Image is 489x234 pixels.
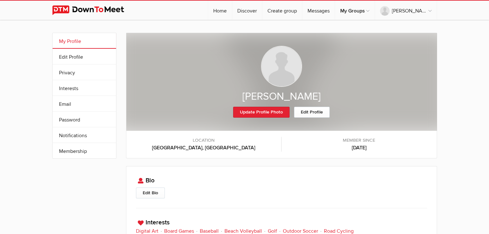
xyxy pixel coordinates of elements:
[53,112,116,127] a: Password
[208,1,232,20] a: Home
[335,1,375,20] a: My Groups
[133,144,275,152] b: [GEOGRAPHIC_DATA], [GEOGRAPHIC_DATA]
[262,1,302,20] a: Create group
[136,176,427,185] h3: Bio
[53,127,116,143] a: Notifications
[375,1,437,20] a: [PERSON_NAME]
[52,5,134,15] img: DownToMeet
[53,49,116,64] a: Edit Profile
[53,80,116,96] a: Interests
[53,64,116,80] a: Privacy
[133,137,275,144] span: LOCATION
[302,1,335,20] a: Messages
[233,107,290,118] a: Update Profile Photo
[288,137,430,144] span: Member since
[136,188,165,198] a: Edit Bio
[232,1,262,20] a: Discover
[294,107,330,118] a: Edit Profile
[139,90,424,104] h2: [PERSON_NAME]
[261,46,302,87] img: Sean
[136,218,427,227] h3: Interests
[53,143,116,158] a: Membership
[288,144,430,152] b: [DATE]
[53,33,116,48] a: My Profile
[53,96,116,111] a: Email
